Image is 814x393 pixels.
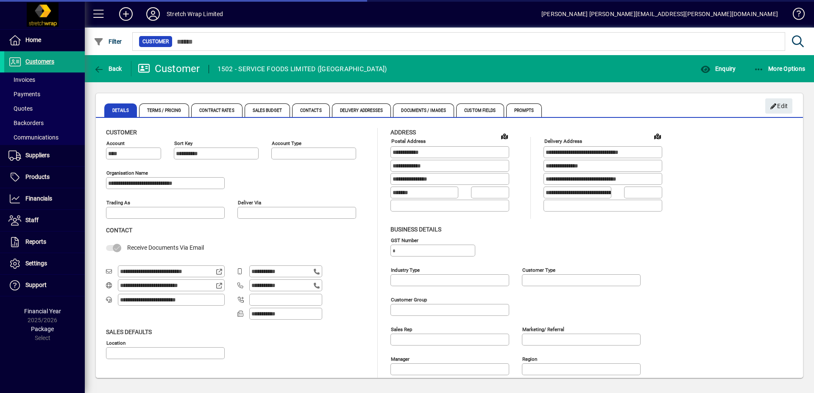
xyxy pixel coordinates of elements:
span: Custom Fields [456,103,504,117]
span: Financial Year [24,308,61,315]
span: Settings [25,260,47,267]
span: Reports [25,238,46,245]
span: Filter [94,38,122,45]
span: Address [390,129,416,136]
span: Customer [106,129,137,136]
button: Add [112,6,139,22]
button: Edit [765,98,792,114]
a: Payments [4,87,85,101]
span: Payments [8,91,40,98]
span: Details [104,103,137,117]
a: Invoices [4,72,85,87]
a: View on map [498,129,511,143]
a: Backorders [4,116,85,130]
span: Contract Rates [191,103,242,117]
span: Products [25,173,50,180]
a: View on map [651,129,664,143]
span: Staff [25,217,39,223]
span: Terms / Pricing [139,103,190,117]
a: Suppliers [4,145,85,166]
span: Home [25,36,41,43]
mat-label: GST Number [391,237,418,243]
a: Home [4,30,85,51]
span: Enquiry [700,65,736,72]
button: Back [92,61,124,76]
span: Suppliers [25,152,50,159]
span: Customer [142,37,169,46]
button: Enquiry [698,61,738,76]
div: 1502 - SERVICE FOODS LIMITED ([GEOGRAPHIC_DATA]) [217,62,387,76]
span: Contact [106,227,132,234]
mat-label: Marketing/ Referral [522,326,564,332]
mat-label: Sales rep [391,326,412,332]
button: Profile [139,6,167,22]
a: Financials [4,188,85,209]
mat-label: Trading as [106,200,130,206]
span: Financials [25,195,52,202]
a: Reports [4,231,85,253]
a: Quotes [4,101,85,116]
mat-label: Region [522,356,537,362]
mat-label: Account Type [272,140,301,146]
span: Business details [390,226,441,233]
span: Contacts [292,103,330,117]
a: Settings [4,253,85,274]
span: Package [31,326,54,332]
div: Stretch Wrap Limited [167,7,223,21]
mat-label: Manager [391,356,410,362]
button: More Options [752,61,808,76]
div: [PERSON_NAME] [PERSON_NAME][EMAIL_ADDRESS][PERSON_NAME][DOMAIN_NAME] [541,7,778,21]
span: Sales defaults [106,329,152,335]
a: Staff [4,210,85,231]
mat-label: Location [106,340,125,346]
span: Quotes [8,105,33,112]
span: Delivery Addresses [332,103,391,117]
app-page-header-button: Back [85,61,131,76]
a: Products [4,167,85,188]
span: Support [25,282,47,288]
span: More Options [754,65,806,72]
span: Receive Documents Via Email [127,244,204,251]
button: Filter [92,34,124,49]
span: Customers [25,58,54,65]
span: Prompts [506,103,542,117]
span: Sales Budget [245,103,290,117]
mat-label: Industry type [391,267,420,273]
mat-label: Deliver via [238,200,261,206]
a: Communications [4,130,85,145]
span: Edit [770,99,788,113]
a: Support [4,275,85,296]
span: Documents / Images [393,103,454,117]
span: Communications [8,134,59,141]
span: Invoices [8,76,35,83]
a: Knowledge Base [786,2,803,29]
mat-label: Customer group [391,296,427,302]
mat-label: Account [106,140,125,146]
mat-label: Sort key [174,140,192,146]
span: Back [94,65,122,72]
div: Customer [138,62,200,75]
mat-label: Organisation name [106,170,148,176]
mat-label: Customer type [522,267,555,273]
span: Backorders [8,120,44,126]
